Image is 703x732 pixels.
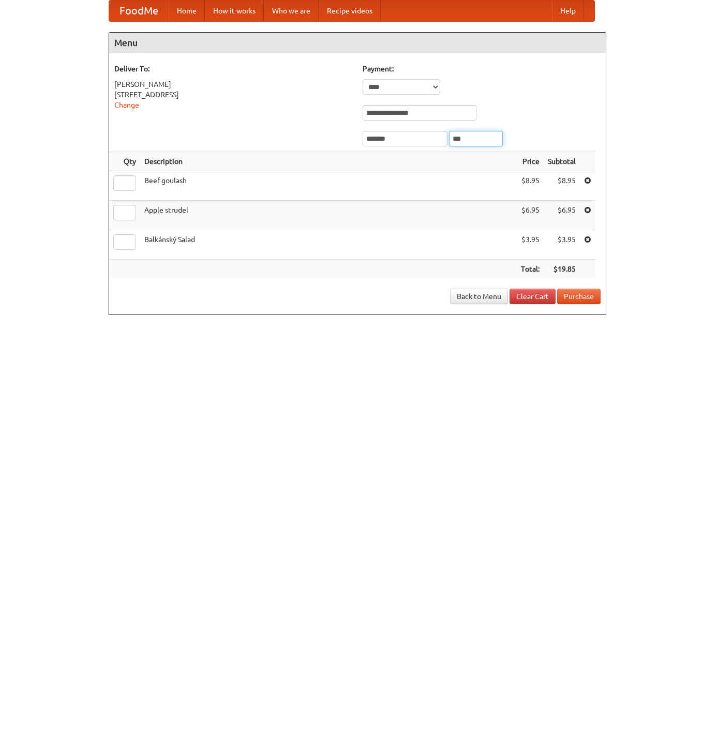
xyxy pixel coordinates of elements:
th: Total: [517,260,544,279]
a: Help [552,1,584,21]
h5: Payment: [363,64,601,74]
button: Purchase [557,289,601,304]
div: [PERSON_NAME] [114,79,352,89]
a: FoodMe [109,1,169,21]
a: Home [169,1,205,21]
h5: Deliver To: [114,64,352,74]
a: Who we are [264,1,319,21]
th: Description [140,152,517,171]
td: Beef goulash [140,171,517,201]
td: $6.95 [544,201,580,230]
td: $3.95 [544,230,580,260]
a: How it works [205,1,264,21]
td: $8.95 [517,171,544,201]
a: Clear Cart [510,289,556,304]
td: $3.95 [517,230,544,260]
div: [STREET_ADDRESS] [114,89,352,100]
a: Change [114,101,139,109]
th: Subtotal [544,152,580,171]
td: $8.95 [544,171,580,201]
th: Price [517,152,544,171]
td: $6.95 [517,201,544,230]
a: Back to Menu [450,289,508,304]
th: Qty [109,152,140,171]
td: Apple strudel [140,201,517,230]
td: Balkánský Salad [140,230,517,260]
h4: Menu [109,33,606,53]
th: $19.85 [544,260,580,279]
a: Recipe videos [319,1,381,21]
